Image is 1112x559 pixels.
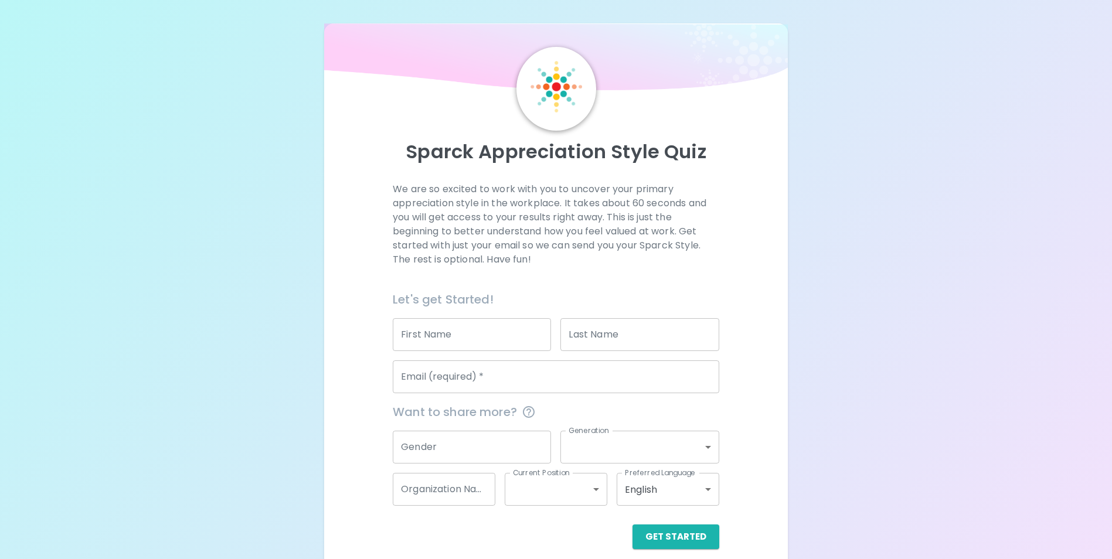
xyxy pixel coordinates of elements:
span: Want to share more? [393,403,719,421]
img: Sparck Logo [531,61,582,113]
button: Get Started [632,524,719,549]
h6: Let's get Started! [393,290,719,309]
p: Sparck Appreciation Style Quiz [338,140,773,163]
label: Preferred Language [625,468,695,478]
label: Current Position [513,468,570,478]
p: We are so excited to work with you to uncover your primary appreciation style in the workplace. I... [393,182,719,267]
svg: This information is completely confidential and only used for aggregated appreciation studies at ... [522,405,536,419]
div: English [617,473,719,506]
label: Generation [569,425,609,435]
img: wave [324,23,787,96]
